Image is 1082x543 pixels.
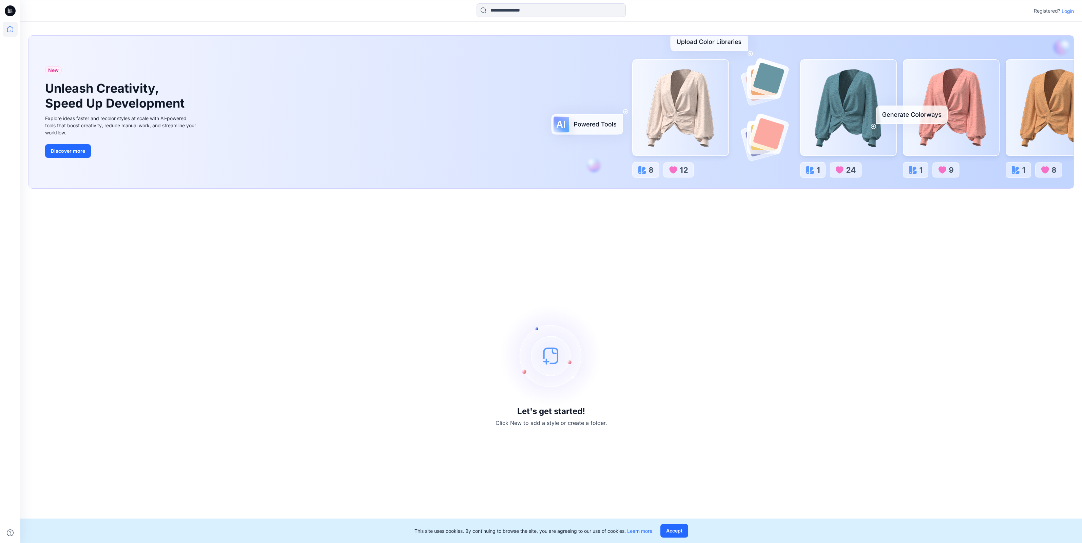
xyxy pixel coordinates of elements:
[1034,7,1060,15] p: Registered?
[414,527,652,535] p: This site uses cookies. By continuing to browse the site, you are agreeing to our use of cookies.
[496,419,607,427] p: Click New to add a style or create a folder.
[45,81,188,110] h1: Unleash Creativity, Speed Up Development
[660,524,688,538] button: Accept
[45,144,198,158] a: Discover more
[500,305,602,407] img: empty-state-image.svg
[48,66,59,74] span: New
[517,407,585,416] h3: Let's get started!
[45,115,198,136] div: Explore ideas faster and recolor styles at scale with AI-powered tools that boost creativity, red...
[45,144,91,158] button: Discover more
[1062,7,1074,15] p: Login
[627,528,652,534] a: Learn more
